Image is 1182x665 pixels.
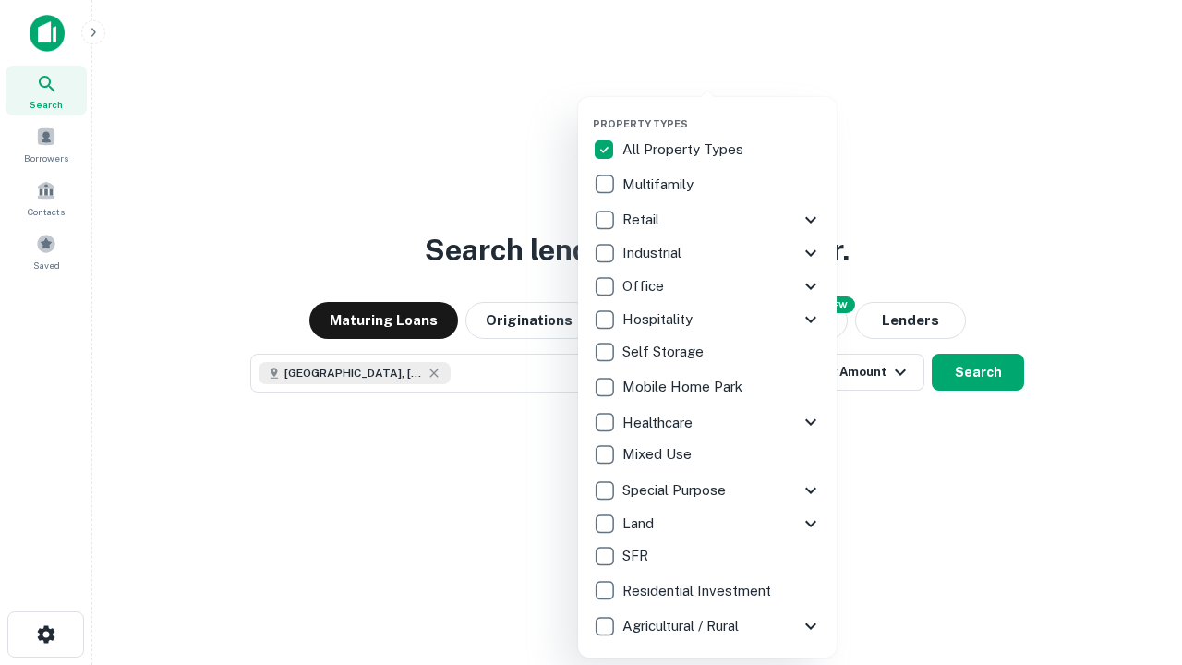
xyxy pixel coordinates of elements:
p: Land [622,513,657,535]
p: Industrial [622,242,685,264]
p: Healthcare [622,412,696,434]
iframe: Chat Widget [1090,517,1182,606]
p: Special Purpose [622,479,730,502]
p: Hospitality [622,308,696,331]
div: Hospitality [593,303,822,336]
p: All Property Types [622,139,747,161]
p: Agricultural / Rural [622,615,742,637]
p: Office [622,275,668,297]
p: Multifamily [622,174,697,196]
div: Special Purpose [593,474,822,507]
p: Residential Investment [622,580,775,602]
span: Property Types [593,118,688,129]
div: Industrial [593,236,822,270]
div: Healthcare [593,405,822,439]
p: Mobile Home Park [622,376,746,398]
p: Mixed Use [622,443,695,465]
div: Retail [593,203,822,236]
p: Retail [622,209,663,231]
div: Agricultural / Rural [593,610,822,643]
p: Self Storage [622,341,707,363]
p: SFR [622,545,652,567]
div: Office [593,270,822,303]
div: Land [593,507,822,540]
